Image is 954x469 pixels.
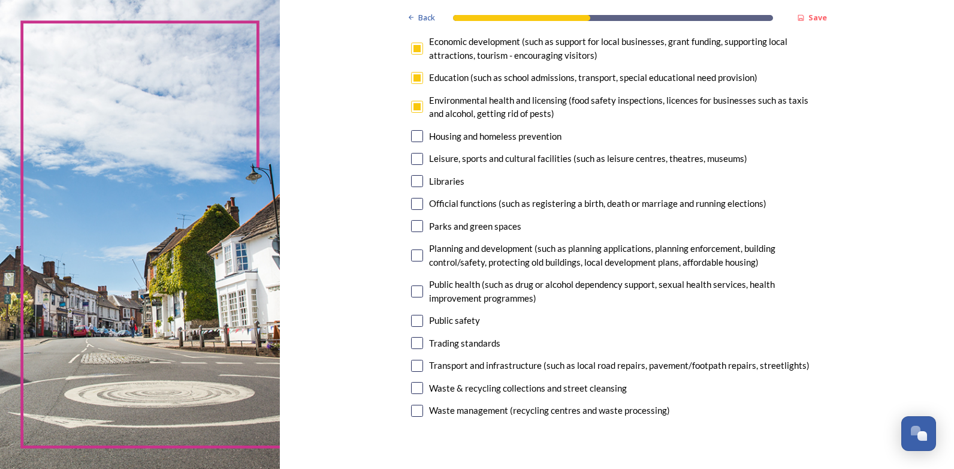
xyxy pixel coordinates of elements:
[429,278,823,305] div: Public health (such as drug or alcohol dependency support, sexual health services, health improve...
[429,336,500,350] div: Trading standards
[429,220,521,233] div: Parks and green spaces
[429,242,823,269] div: Planning and development (such as planning applications, planning enforcement, building control/s...
[429,130,561,143] div: Housing and homeless prevention
[429,381,627,395] div: Waste & recycling collections and street cleansing
[429,94,823,121] div: Environmental health and licensing (food safety inspections, licences for businesses such as taxi...
[429,35,823,62] div: Economic development (such as support for local businesses, grant funding, supporting local attra...
[429,152,747,166] div: Leisure, sports and cultural facilities (such as leisure centres, theatres, museums)
[429,314,480,327] div: Public safety
[429,359,810,372] div: Transport and infrastructure (such as local road repairs, pavement/footpath repairs, streetlights)
[901,416,936,451] button: Open Chat
[418,12,435,23] span: Back
[429,175,464,188] div: Libraries
[429,71,757,85] div: Education (such as school admissions, transport, special educational need provision)
[808,12,827,23] strong: Save
[429,197,766,211] div: Official functions (such as registering a birth, death or marriage and running elections)
[429,404,670,417] div: Waste management (recycling centres and waste processing)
